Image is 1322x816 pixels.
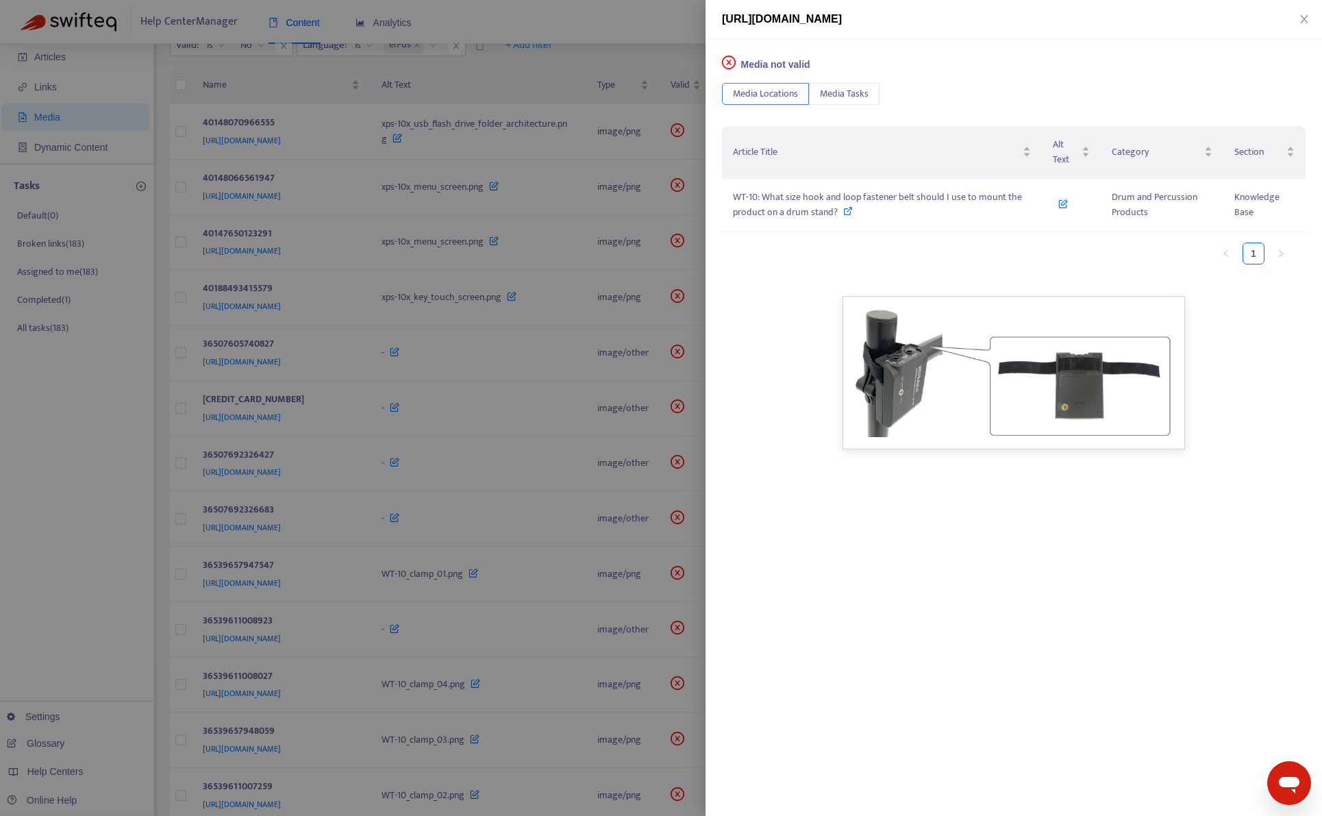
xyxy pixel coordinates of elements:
[1112,189,1197,220] span: Drum and Percussion Products
[722,83,809,105] button: Media Locations
[1223,126,1306,179] th: Section
[1270,243,1292,264] li: Next Page
[722,13,842,25] span: [URL][DOMAIN_NAME]
[741,59,810,70] span: Media not valid
[1243,243,1264,264] li: 1
[1299,14,1310,25] span: close
[722,126,1042,179] th: Article Title
[1101,126,1224,179] th: Category
[820,86,869,101] span: Media Tasks
[1243,243,1264,264] a: 1
[733,86,798,101] span: Media Locations
[843,296,1185,450] img: Unable to display this image
[1234,145,1284,160] span: Section
[1112,145,1202,160] span: Category
[1277,249,1285,258] span: right
[1042,126,1100,179] th: Alt Text
[1270,243,1292,264] button: right
[1234,189,1280,220] span: Knowledge Base
[1215,243,1237,264] li: Previous Page
[1222,249,1230,258] span: left
[1295,13,1314,26] button: Close
[1053,137,1078,167] span: Alt Text
[733,189,1022,220] span: WT-10: What size hook and loop fastener belt should I use to mount the product on a drum stand?
[1267,761,1311,805] iframe: メッセージングウィンドウを開くボタン
[733,145,1020,160] span: Article Title
[722,55,736,69] span: close-circle
[1215,243,1237,264] button: left
[809,83,880,105] button: Media Tasks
